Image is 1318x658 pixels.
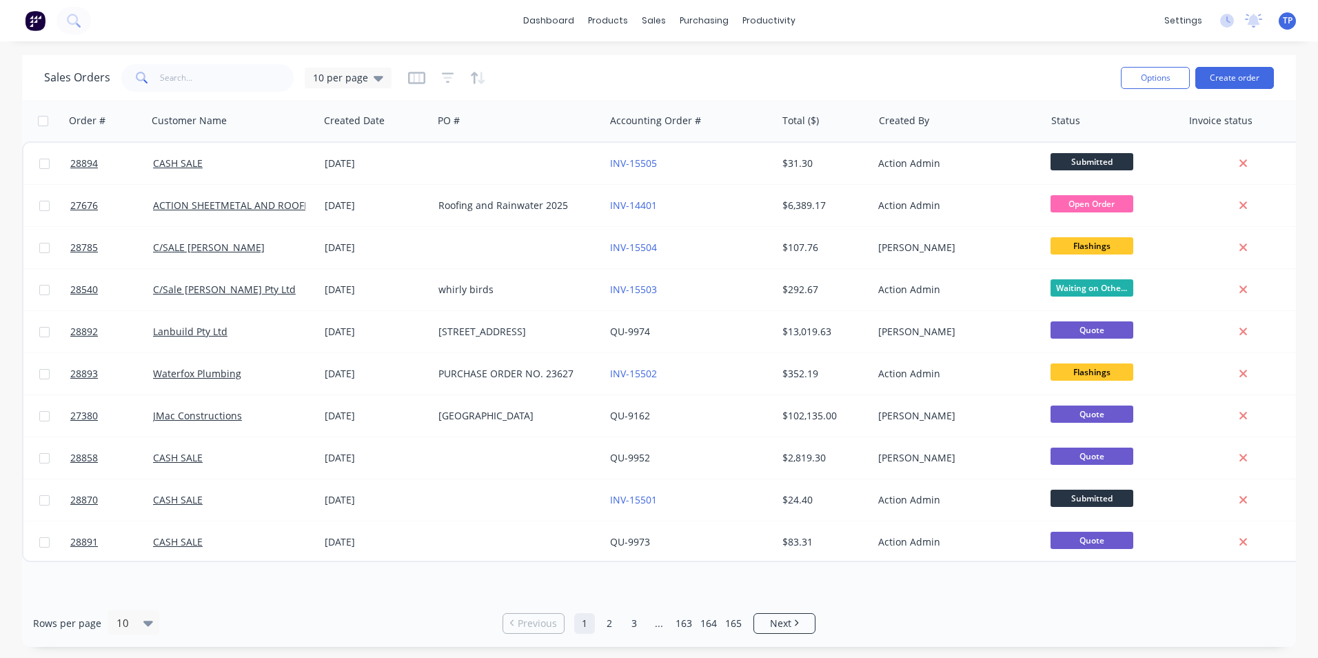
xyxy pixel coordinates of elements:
[70,241,98,255] span: 28785
[574,613,595,634] a: Page 1 is your current page
[70,157,98,170] span: 28894
[698,613,719,634] a: Page 164
[324,114,385,128] div: Created Date
[153,325,227,338] a: Lanbuild Pty Ltd
[70,395,153,437] a: 27380
[1157,10,1209,31] div: settings
[635,10,673,31] div: sales
[153,157,203,170] a: CASH SALE
[610,409,650,422] a: QU-9162
[153,241,265,254] a: C/SALE [PERSON_NAME]
[610,199,657,212] a: INV-14401
[70,325,98,339] span: 28892
[438,367,591,381] div: PURCHASE ORDER NO. 23627
[782,325,863,339] div: $13,019.63
[325,199,427,212] div: [DATE]
[782,199,863,212] div: $6,389.17
[325,241,427,255] div: [DATE]
[878,241,1031,255] div: [PERSON_NAME]
[70,437,153,479] a: 28858
[878,283,1031,297] div: Action Admin
[581,10,635,31] div: products
[1051,153,1133,170] span: Submitted
[497,613,821,634] ul: Pagination
[70,493,98,507] span: 28870
[649,613,669,634] a: Jump forward
[878,535,1031,549] div: Action Admin
[770,617,791,630] span: Next
[153,367,241,380] a: Waterfox Plumbing
[878,367,1031,381] div: Action Admin
[782,451,863,465] div: $2,819.30
[1121,67,1190,89] button: Options
[782,535,863,549] div: $83.31
[610,535,650,548] a: QU-9973
[673,10,736,31] div: purchasing
[878,199,1031,212] div: Action Admin
[153,283,296,296] a: C/Sale [PERSON_NAME] Pty Ltd
[1051,406,1133,423] span: Quote
[153,493,203,506] a: CASH SALE
[610,114,701,128] div: Accounting Order #
[438,114,460,128] div: PO #
[1283,14,1292,27] span: TP
[878,325,1031,339] div: [PERSON_NAME]
[70,199,98,212] span: 27676
[1189,114,1253,128] div: Invoice status
[878,157,1031,170] div: Action Admin
[70,353,153,395] a: 28893
[1051,532,1133,549] span: Quote
[153,409,242,422] a: JMac Constructions
[1051,448,1133,465] span: Quote
[516,10,581,31] a: dashboard
[70,521,153,563] a: 28891
[153,535,203,548] a: CASH SALE
[1195,67,1274,89] button: Create order
[1051,363,1133,381] span: Flashings
[782,367,863,381] div: $352.19
[518,617,557,630] span: Previous
[70,479,153,521] a: 28870
[782,157,863,170] div: $31.30
[325,493,427,507] div: [DATE]
[153,451,203,464] a: CASH SALE
[673,613,694,634] a: Page 163
[152,114,227,128] div: Customer Name
[1051,195,1133,212] span: Open Order
[69,114,105,128] div: Order #
[70,269,153,310] a: 28540
[782,241,863,255] div: $107.76
[610,451,650,464] a: QU-9952
[879,114,929,128] div: Created By
[610,157,657,170] a: INV-15505
[44,71,110,84] h1: Sales Orders
[325,283,427,297] div: [DATE]
[610,325,650,338] a: QU-9974
[325,409,427,423] div: [DATE]
[1051,321,1133,339] span: Quote
[878,451,1031,465] div: [PERSON_NAME]
[313,70,368,85] span: 10 per page
[782,409,863,423] div: $102,135.00
[723,613,744,634] a: Page 165
[438,325,591,339] div: [STREET_ADDRESS]
[70,227,153,268] a: 28785
[25,10,45,31] img: Factory
[33,617,101,630] span: Rows per page
[503,617,564,630] a: Previous page
[325,535,427,549] div: [DATE]
[610,241,657,254] a: INV-15504
[736,10,802,31] div: productivity
[70,185,153,226] a: 27676
[599,613,620,634] a: Page 2
[70,311,153,352] a: 28892
[754,617,815,630] a: Next page
[610,367,657,380] a: INV-15502
[878,409,1031,423] div: [PERSON_NAME]
[1051,279,1133,297] span: Waiting on Othe...
[438,409,591,423] div: [GEOGRAPHIC_DATA]
[782,493,863,507] div: $24.40
[70,283,98,297] span: 28540
[438,283,591,297] div: whirly birds
[70,143,153,184] a: 28894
